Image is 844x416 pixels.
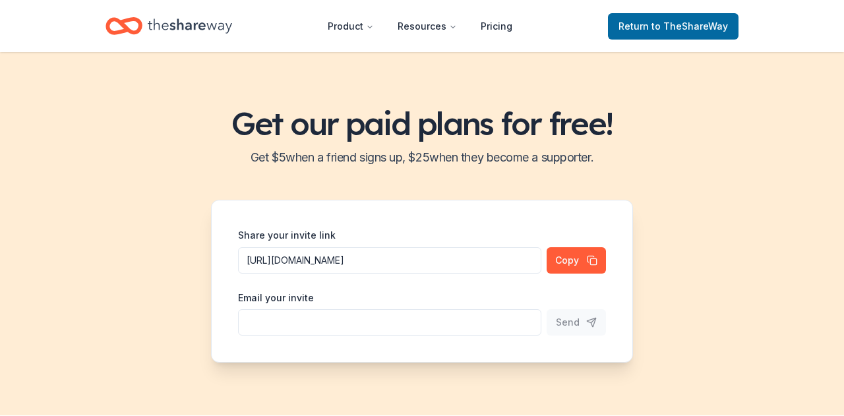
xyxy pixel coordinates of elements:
[317,11,523,42] nav: Main
[470,13,523,40] a: Pricing
[105,11,232,42] a: Home
[238,291,314,305] label: Email your invite
[651,20,728,32] span: to TheShareWay
[387,13,467,40] button: Resources
[618,18,728,34] span: Return
[608,13,738,40] a: Returnto TheShareWay
[16,105,828,142] h1: Get our paid plans for free!
[16,147,828,168] h2: Get $ 5 when a friend signs up, $ 25 when they become a supporter.
[317,13,384,40] button: Product
[238,229,336,242] label: Share your invite link
[547,247,606,274] button: Copy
